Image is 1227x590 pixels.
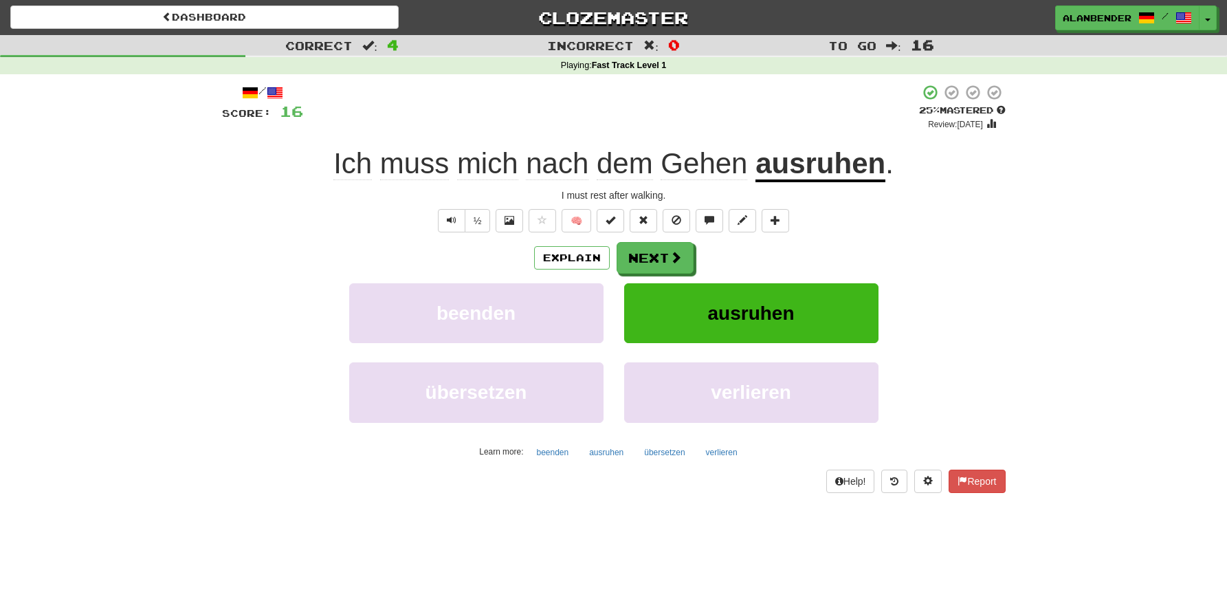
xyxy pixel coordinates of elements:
a: AlanBender / [1055,6,1200,30]
span: verlieren [711,382,791,403]
div: I must rest after walking. [222,188,1006,202]
span: übersetzen [425,382,527,403]
span: Incorrect [547,39,634,52]
span: Ich [333,147,372,180]
button: ausruhen [624,283,878,343]
strong: Fast Track Level 1 [592,61,667,70]
span: dem [597,147,653,180]
a: Clozemaster [419,6,808,30]
u: ausruhen [755,147,885,182]
button: Help! [826,470,875,493]
span: Score: [222,107,272,119]
a: Dashboard [10,6,399,29]
button: Favorite sentence (alt+f) [529,209,556,232]
button: Add to collection (alt+a) [762,209,789,232]
button: Report [949,470,1005,493]
button: Explain [534,246,610,270]
button: beenden [529,442,576,463]
span: ausruhen [707,303,794,324]
button: verlieren [624,362,878,422]
button: Show image (alt+x) [496,209,523,232]
span: 16 [911,36,934,53]
span: / [1162,11,1169,21]
span: : [886,40,901,52]
button: Edit sentence (alt+d) [729,209,756,232]
span: beenden [436,303,516,324]
button: 🧠 [562,209,591,232]
button: Play sentence audio (ctl+space) [438,209,465,232]
span: 25 % [919,105,940,116]
div: Text-to-speech controls [435,209,491,232]
button: Reset to 0% Mastered (alt+r) [630,209,657,232]
span: : [643,40,659,52]
span: Correct [285,39,353,52]
span: nach [526,147,588,180]
span: mich [457,147,518,180]
div: Mastered [919,105,1006,117]
span: AlanBender [1063,12,1131,24]
span: To go [828,39,876,52]
button: Ignore sentence (alt+i) [663,209,690,232]
span: Gehen [661,147,747,180]
button: ½ [465,209,491,232]
button: übersetzen [637,442,692,463]
button: Round history (alt+y) [881,470,907,493]
small: Review: [DATE] [928,120,983,129]
button: ausruhen [582,442,631,463]
span: . [885,147,894,179]
span: 0 [668,36,680,53]
button: Set this sentence to 100% Mastered (alt+m) [597,209,624,232]
span: muss [380,147,449,180]
div: / [222,84,303,101]
span: : [362,40,377,52]
button: übersetzen [349,362,604,422]
button: verlieren [698,442,745,463]
small: Learn more: [479,447,523,457]
button: Next [617,242,694,274]
button: beenden [349,283,604,343]
span: 4 [387,36,399,53]
span: 16 [280,102,303,120]
button: Discuss sentence (alt+u) [696,209,723,232]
